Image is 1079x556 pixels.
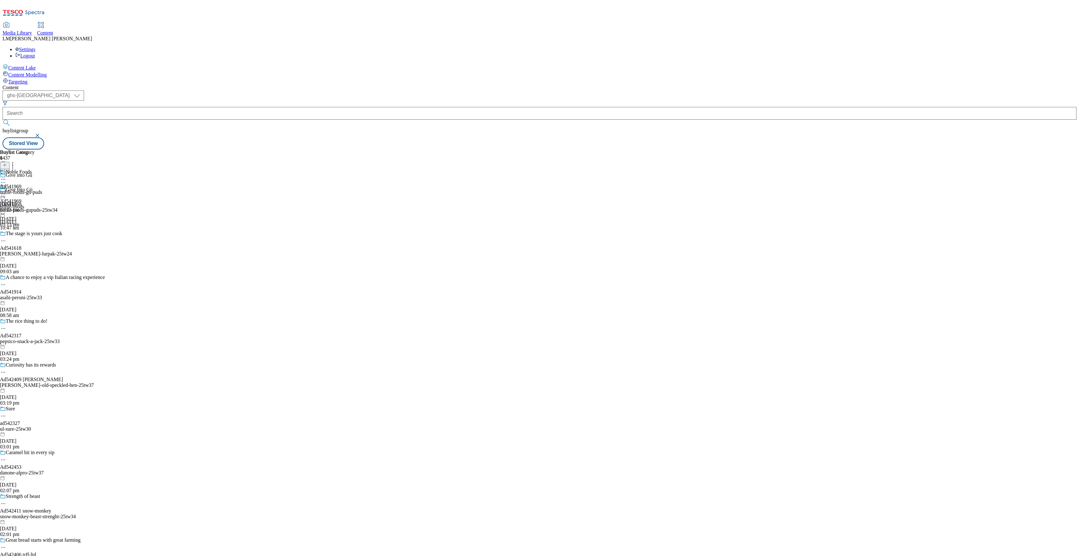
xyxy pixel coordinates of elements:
span: Media Library [3,30,32,36]
span: Content [37,30,53,36]
a: Media Library [3,23,32,36]
span: [PERSON_NAME] [PERSON_NAME] [10,36,92,41]
a: Targeting [3,78,1076,85]
button: Stored View [3,137,44,149]
span: buylistgroup [3,128,28,133]
div: A chance to enjoy a vip Italian racing experience [6,275,105,280]
div: Content [3,85,1076,90]
a: Content Lake [3,64,1076,71]
svg: Search Filters [3,101,8,106]
span: Content Modelling [8,72,47,77]
a: Content Modelling [3,71,1076,78]
div: Curiosity has its rewards [6,362,56,368]
a: Content [37,23,53,36]
input: Search [3,107,1076,120]
div: Noble Foods [6,169,32,175]
span: Targeting [8,79,28,84]
div: Caramel hit in every sip [6,450,55,455]
a: Logout [15,53,35,58]
span: LM [3,36,10,41]
div: The rice thing to do! [6,318,48,324]
div: The stage is yours just cook [6,231,62,236]
div: Strength of beast [6,493,40,499]
div: Sure [6,406,15,412]
a: Settings [15,47,36,52]
div: Great bread starts with great farming [6,537,81,543]
span: Content Lake [8,65,36,70]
